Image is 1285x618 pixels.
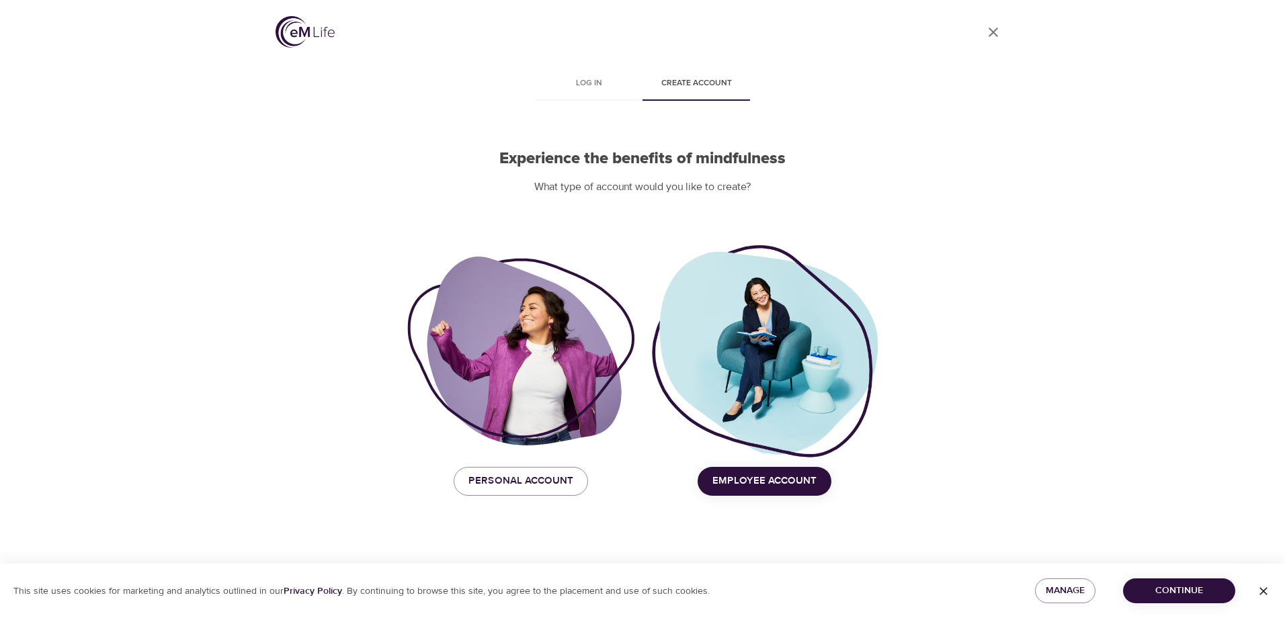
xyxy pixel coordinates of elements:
span: Manage [1046,582,1085,599]
span: Employee Account [712,472,817,490]
a: Privacy Policy [284,585,342,597]
p: What type of account would you like to create? [407,179,878,195]
button: Continue [1123,578,1235,603]
img: logo [276,16,335,48]
span: Log in [543,77,634,91]
h2: Experience the benefits of mindfulness [407,149,878,169]
a: close [977,16,1009,48]
span: Create account [651,77,742,91]
button: Employee Account [698,467,831,495]
span: Continue [1134,582,1225,599]
button: Personal Account [454,467,588,495]
button: Manage [1035,578,1095,603]
span: Personal Account [468,472,573,490]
